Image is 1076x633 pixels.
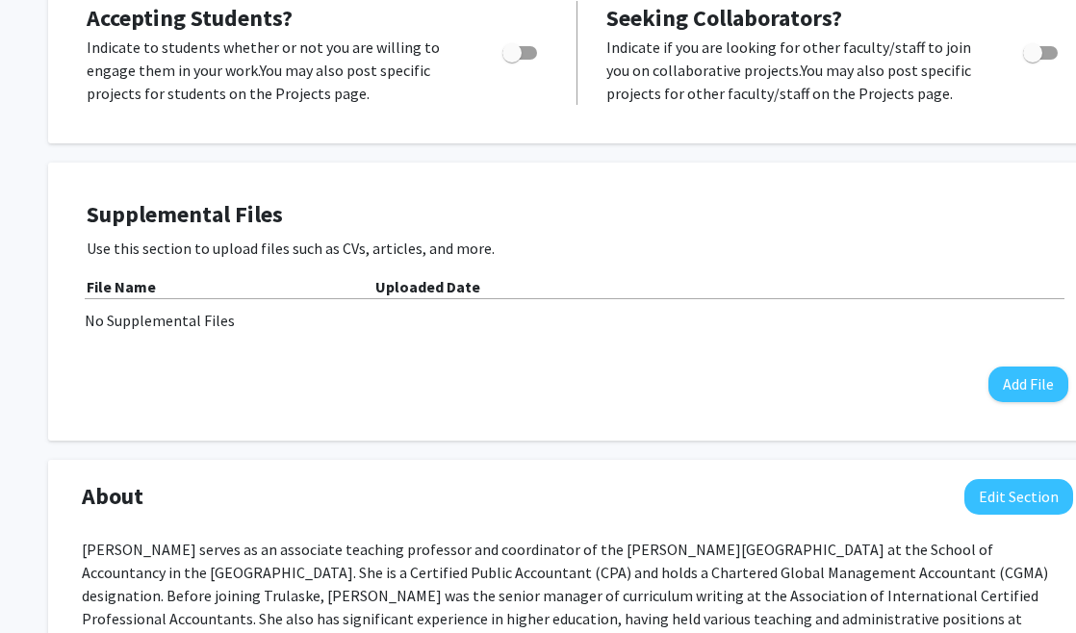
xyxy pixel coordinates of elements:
button: Edit About [964,479,1073,515]
h4: Supplemental Files [87,201,1068,229]
div: No Supplemental Files [85,309,1070,332]
div: Toggle [1015,36,1068,64]
p: Indicate if you are looking for other faculty/staff to join you on collaborative projects. You ma... [606,36,986,105]
div: Toggle [495,36,548,64]
button: Add File [988,367,1068,402]
span: Seeking Collaborators? [606,3,842,33]
p: Indicate to students whether or not you are willing to engage them in your work. You may also pos... [87,36,466,105]
iframe: Chat [14,546,82,619]
p: Use this section to upload files such as CVs, articles, and more. [87,237,1068,260]
b: File Name [87,277,156,296]
b: Uploaded Date [375,277,480,296]
span: About [82,479,143,514]
span: Accepting Students? [87,3,293,33]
